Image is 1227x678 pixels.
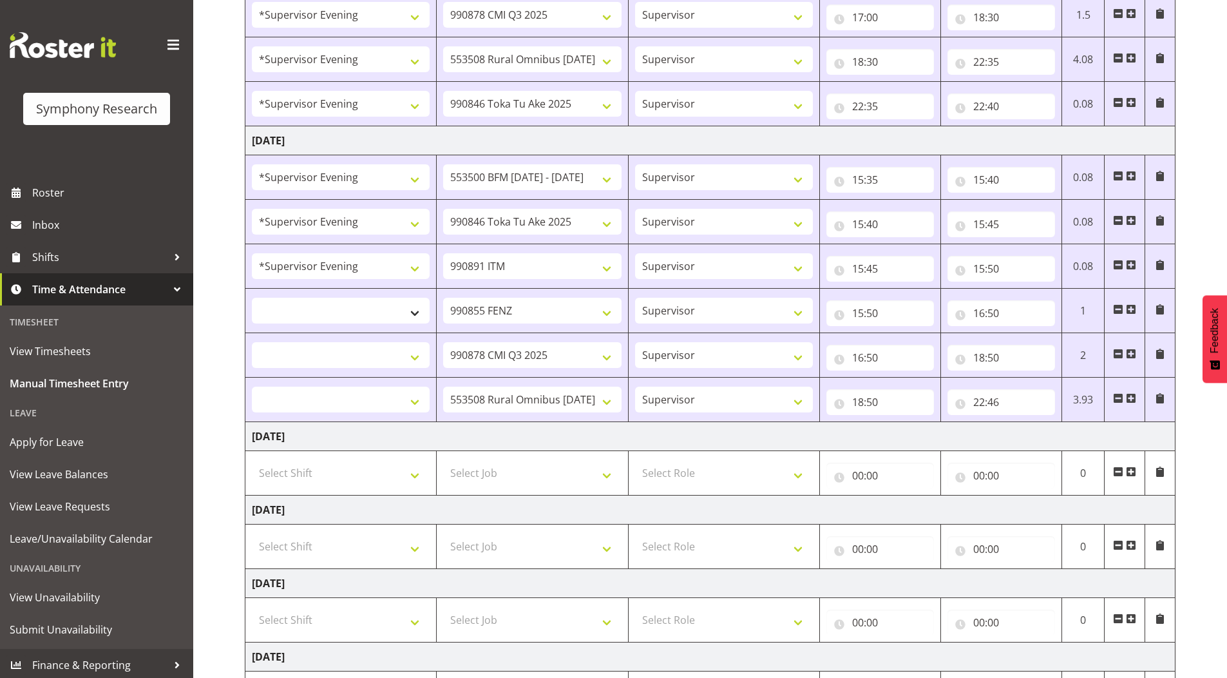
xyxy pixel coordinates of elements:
[10,342,184,361] span: View Timesheets
[3,458,190,490] a: View Leave Balances
[826,167,934,193] input: Click to select...
[1209,308,1221,353] span: Feedback
[3,555,190,581] div: Unavailability
[10,588,184,607] span: View Unavailability
[947,463,1055,489] input: Click to select...
[826,93,934,119] input: Click to select...
[245,496,1175,525] td: [DATE]
[1061,37,1105,82] td: 4.08
[3,614,190,646] a: Submit Unavailability
[3,523,190,555] a: Leave/Unavailability Calendar
[947,49,1055,75] input: Click to select...
[826,463,934,489] input: Click to select...
[245,643,1175,672] td: [DATE]
[1061,378,1105,422] td: 3.93
[32,280,167,299] span: Time & Attendance
[1061,289,1105,333] td: 1
[1061,244,1105,289] td: 0.08
[10,529,184,548] span: Leave/Unavailability Calendar
[947,211,1055,237] input: Click to select...
[826,49,934,75] input: Click to select...
[1061,451,1105,496] td: 0
[947,536,1055,562] input: Click to select...
[10,432,184,452] span: Apply for Leave
[1203,295,1227,383] button: Feedback - Show survey
[10,620,184,639] span: Submit Unavailability
[3,400,190,426] div: Leave
[826,211,934,237] input: Click to select...
[32,215,187,235] span: Inbox
[826,536,934,562] input: Click to select...
[826,256,934,282] input: Click to select...
[947,256,1055,282] input: Click to select...
[3,309,190,335] div: Timesheet
[1061,525,1105,569] td: 0
[947,167,1055,193] input: Click to select...
[10,497,184,516] span: View Leave Requests
[10,32,116,58] img: Rosterit website logo
[1061,200,1105,244] td: 0.08
[3,581,190,614] a: View Unavailability
[32,655,167,675] span: Finance & Reporting
[10,465,184,484] span: View Leave Balances
[826,389,934,415] input: Click to select...
[3,490,190,523] a: View Leave Requests
[826,345,934,371] input: Click to select...
[947,610,1055,635] input: Click to select...
[245,569,1175,598] td: [DATE]
[36,99,157,119] div: Symphony Research
[1061,333,1105,378] td: 2
[3,426,190,458] a: Apply for Leave
[1061,598,1105,643] td: 0
[10,374,184,393] span: Manual Timesheet Entry
[826,610,934,635] input: Click to select...
[32,183,187,202] span: Roster
[826,5,934,30] input: Click to select...
[245,126,1175,155] td: [DATE]
[1061,155,1105,200] td: 0.08
[826,300,934,326] input: Click to select...
[947,300,1055,326] input: Click to select...
[3,335,190,367] a: View Timesheets
[947,5,1055,30] input: Click to select...
[1061,82,1105,126] td: 0.08
[32,247,167,267] span: Shifts
[947,93,1055,119] input: Click to select...
[245,422,1175,451] td: [DATE]
[947,389,1055,415] input: Click to select...
[947,345,1055,371] input: Click to select...
[3,367,190,400] a: Manual Timesheet Entry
